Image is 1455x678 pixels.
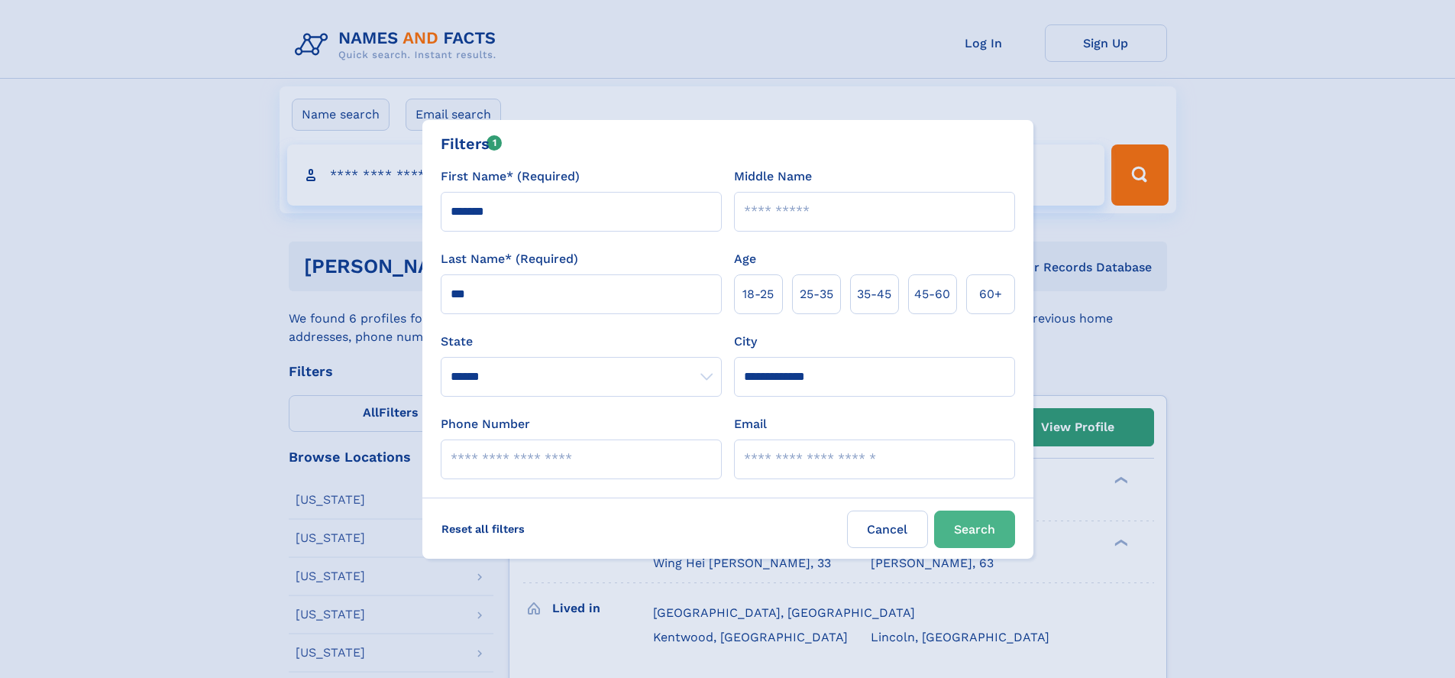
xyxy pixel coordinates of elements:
[441,167,580,186] label: First Name* (Required)
[742,285,774,303] span: 18‑25
[734,333,757,351] label: City
[734,250,756,268] label: Age
[847,511,928,548] label: Cancel
[734,167,812,186] label: Middle Name
[441,250,578,268] label: Last Name* (Required)
[800,285,833,303] span: 25‑35
[441,415,530,433] label: Phone Number
[432,511,535,547] label: Reset all filters
[857,285,891,303] span: 35‑45
[734,415,767,433] label: Email
[441,132,503,155] div: Filters
[441,333,722,351] label: State
[979,285,1002,303] span: 60+
[934,511,1015,548] button: Search
[914,285,950,303] span: 45‑60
